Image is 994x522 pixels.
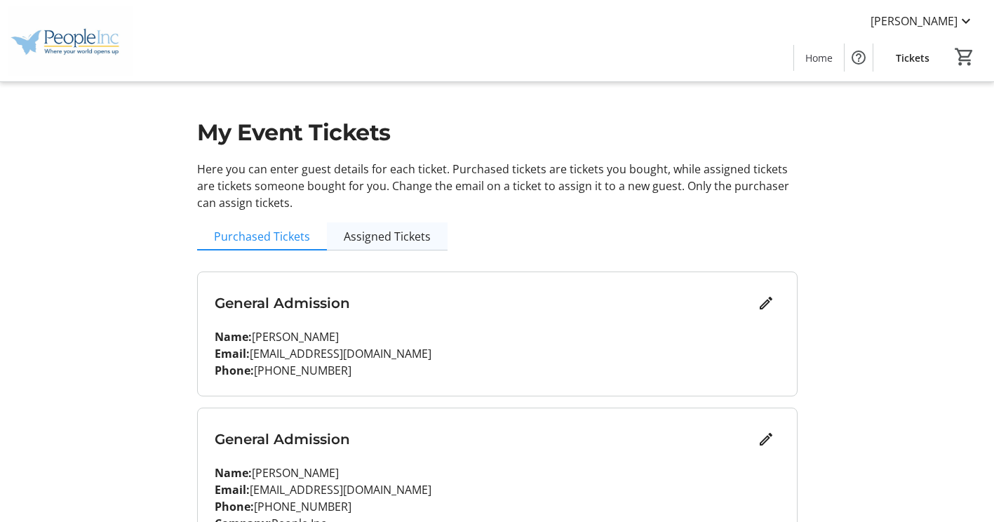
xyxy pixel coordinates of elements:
strong: Phone: [215,363,254,378]
p: [PHONE_NUMBER] [215,498,780,515]
button: Help [845,43,873,72]
span: Tickets [896,51,929,65]
a: Tickets [885,45,941,71]
p: Here you can enter guest details for each ticket. Purchased tickets are tickets you bought, while... [197,161,798,211]
span: [PERSON_NAME] [871,13,958,29]
button: Edit [752,425,780,453]
p: [EMAIL_ADDRESS][DOMAIN_NAME] [215,481,780,498]
button: Cart [952,44,977,69]
p: [PERSON_NAME] [215,328,780,345]
button: [PERSON_NAME] [859,10,986,32]
p: [EMAIL_ADDRESS][DOMAIN_NAME] [215,345,780,362]
a: Home [794,45,844,71]
strong: Name: [215,329,252,344]
h3: General Admission [215,293,752,314]
h3: General Admission [215,429,752,450]
span: Home [805,51,833,65]
img: People Inc.'s Logo [8,6,133,76]
h1: My Event Tickets [197,116,798,149]
button: Edit [752,289,780,317]
p: [PERSON_NAME] [215,464,780,481]
strong: Email: [215,482,250,497]
span: Assigned Tickets [344,231,431,242]
p: [PHONE_NUMBER] [215,362,780,379]
strong: Name: [215,465,252,481]
strong: Email: [215,346,250,361]
strong: Phone: [215,499,254,514]
span: Purchased Tickets [214,231,310,242]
